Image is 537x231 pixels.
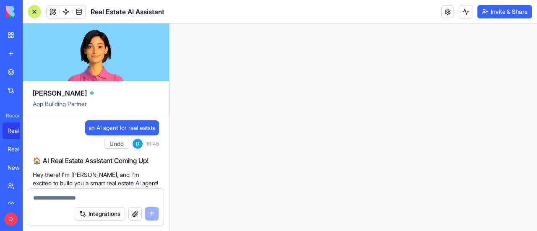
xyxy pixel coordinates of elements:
span: D [4,213,18,226]
span: [PERSON_NAME] [33,88,87,98]
button: Undo [104,139,129,149]
p: Hey there! I'm [PERSON_NAME], and I'm excited to build you a smart real estate AI agent! 🎯 This w... [33,171,159,213]
button: Integrations [75,207,125,221]
a: Real Estate AI Assistant [3,141,36,158]
a: New App [3,159,36,176]
a: Real Estate AI Assistant [3,122,36,139]
div: Real Estate AI Assistant [8,145,31,153]
button: Invite & Share [477,5,532,18]
span: an AI agent for real eatste [89,124,156,132]
h2: 🏠 AI Real Estate Assistant Coming Up! [33,156,159,166]
img: logo [6,6,58,18]
span: App Building Partner [33,100,159,115]
span: 10:45 [146,140,159,147]
span: Real Estate AI Assistant [91,7,164,17]
div: Real Estate AI Assistant [8,127,31,135]
span: D [133,139,143,149]
div: New App [8,164,31,172]
span: Recent [3,112,20,119]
